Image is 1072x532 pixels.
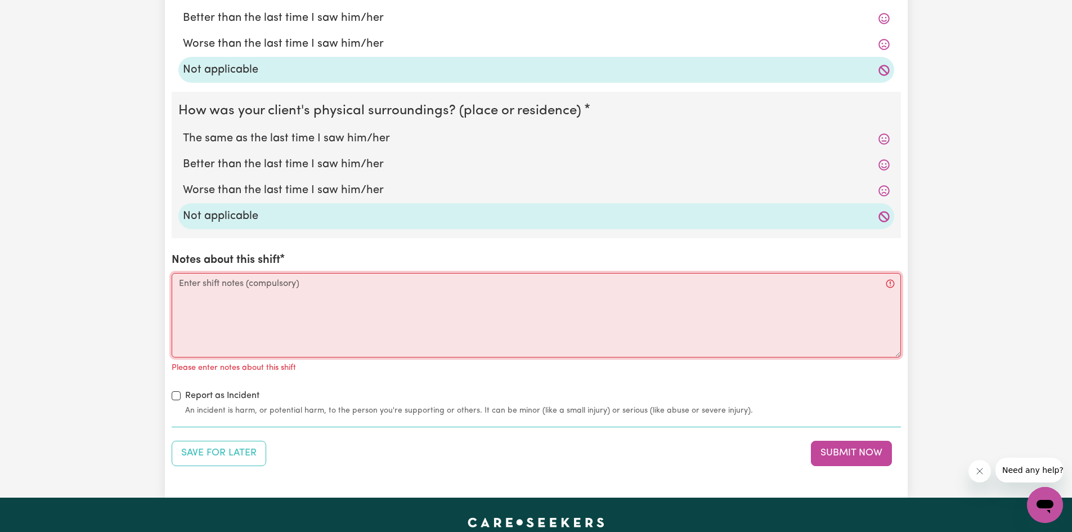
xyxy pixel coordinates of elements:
[183,208,890,225] label: Not applicable
[468,518,604,527] a: Careseekers home page
[968,460,991,482] iframe: Close message
[7,8,68,17] span: Need any help?
[172,252,280,269] label: Notes about this shift
[1027,487,1063,523] iframe: Button to launch messaging window
[185,405,901,417] small: An incident is harm, or potential harm, to the person you're supporting or others. It can be mino...
[811,441,892,466] button: Submit your job report
[183,182,890,199] label: Worse than the last time I saw him/her
[172,362,296,374] p: Please enter notes about this shift
[183,35,890,52] label: Worse than the last time I saw him/her
[183,61,890,78] label: Not applicable
[172,441,266,466] button: Save your job report
[183,156,890,173] label: Better than the last time I saw him/her
[178,101,586,121] legend: How was your client's physical surroundings? (place or residence)
[183,10,890,26] label: Better than the last time I saw him/her
[185,389,259,403] label: Report as Incident
[183,130,890,147] label: The same as the last time I saw him/her
[995,458,1063,482] iframe: Message from company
